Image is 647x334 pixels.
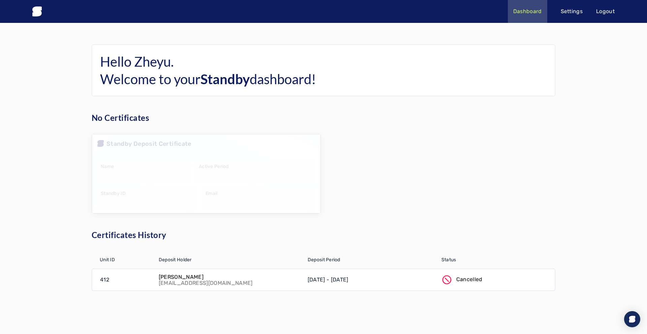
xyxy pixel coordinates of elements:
[596,7,615,15] p: Logout
[92,230,166,240] p: Certificates History
[513,7,542,15] p: Dashboard
[308,276,348,284] p: [DATE] - [DATE]
[308,257,340,263] span: Deposit Period
[159,280,253,286] p: [EMAIL_ADDRESS][DOMAIN_NAME]
[456,275,483,283] p: Cancelled
[100,257,115,263] span: Unit ID
[441,257,456,263] span: Status
[159,274,253,280] p: [PERSON_NAME]
[92,112,149,123] p: No Certificates
[561,7,583,15] p: Settings
[159,257,192,263] span: Deposit Holder
[201,71,250,87] span: Standby
[624,311,640,327] div: Open Intercom Messenger
[100,53,547,88] h6: Hello Zheyu. Welcome to your dashboard!
[100,276,109,284] p: 412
